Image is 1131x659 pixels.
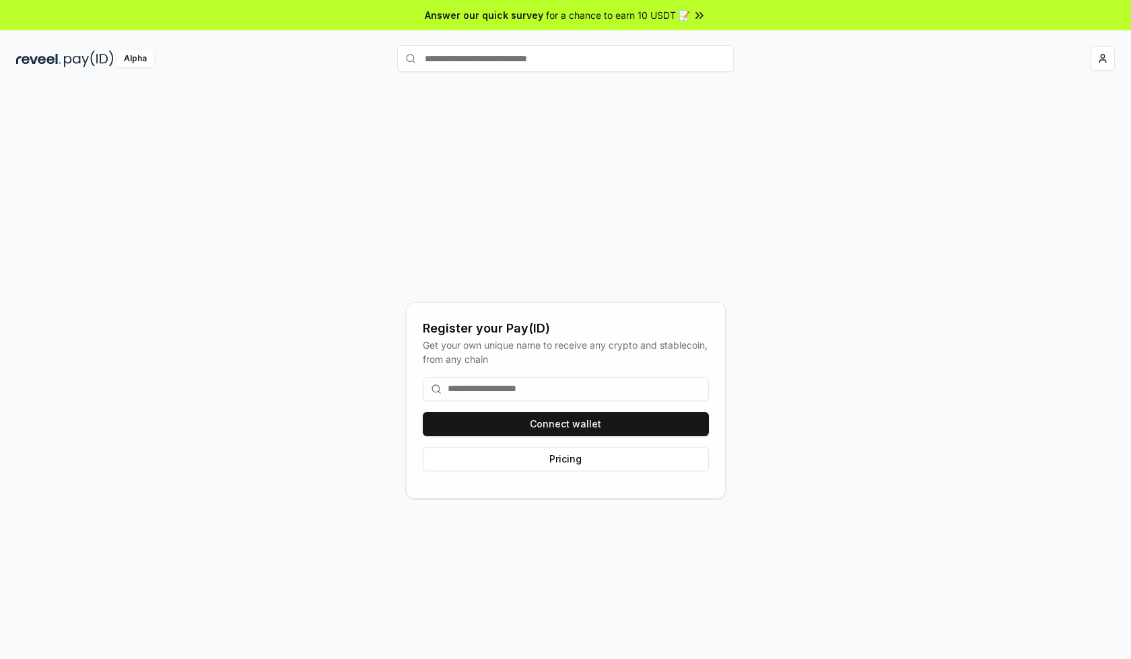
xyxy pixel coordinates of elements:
[425,8,543,22] span: Answer our quick survey
[546,8,690,22] span: for a chance to earn 10 USDT 📝
[423,319,709,338] div: Register your Pay(ID)
[16,50,61,67] img: reveel_dark
[423,412,709,436] button: Connect wallet
[423,338,709,366] div: Get your own unique name to receive any crypto and stablecoin, from any chain
[116,50,154,67] div: Alpha
[423,447,709,471] button: Pricing
[64,50,114,67] img: pay_id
